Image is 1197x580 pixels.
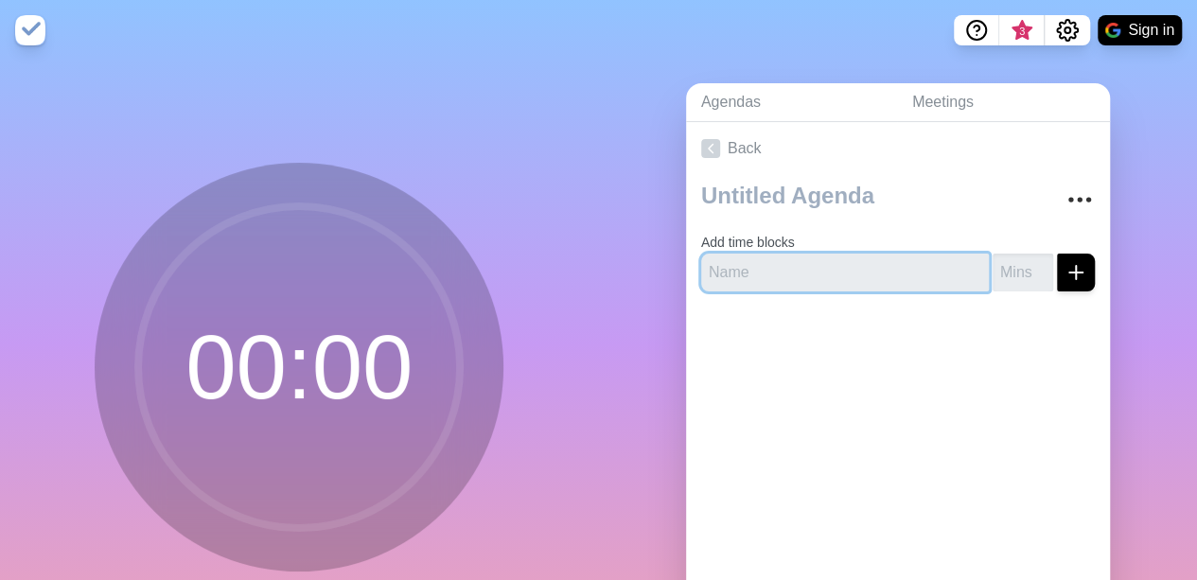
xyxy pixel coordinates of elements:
[897,83,1110,122] a: Meetings
[1098,15,1182,45] button: Sign in
[954,15,999,45] button: Help
[701,254,989,291] input: Name
[1061,181,1099,219] button: More
[701,235,795,250] label: Add time blocks
[999,15,1045,45] button: What’s new
[686,83,897,122] a: Agendas
[993,254,1053,291] input: Mins
[1105,23,1120,38] img: google logo
[1045,15,1090,45] button: Settings
[1014,24,1030,39] span: 3
[15,15,45,45] img: timeblocks logo
[686,122,1110,175] a: Back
